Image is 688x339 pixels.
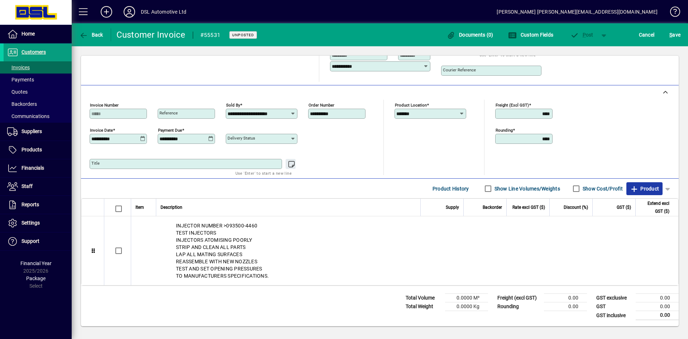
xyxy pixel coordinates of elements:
[430,182,472,195] button: Product History
[443,67,476,72] mat-label: Courier Reference
[228,136,255,141] mat-label: Delivery status
[433,183,469,194] span: Product History
[496,128,513,133] mat-label: Rounding
[4,110,72,122] a: Communications
[21,183,33,189] span: Staff
[630,183,659,194] span: Product
[637,28,656,41] button: Cancel
[581,185,623,192] label: Show Cost/Profit
[7,101,37,107] span: Backorders
[21,147,42,152] span: Products
[90,103,119,108] mat-label: Invoice number
[4,123,72,141] a: Suppliers
[564,203,588,211] span: Discount (%)
[232,33,254,37] span: Unposted
[544,302,587,311] td: 0.00
[4,196,72,214] a: Reports
[91,161,100,166] mat-label: Title
[4,214,72,232] a: Settings
[446,203,459,211] span: Supply
[7,77,34,83] span: Payments
[158,128,182,133] mat-label: Payment due
[636,311,679,320] td: 0.00
[116,29,186,41] div: Customer Invoice
[640,199,669,215] span: Extend excl GST ($)
[636,302,679,311] td: 0.00
[395,103,427,108] mat-label: Product location
[665,1,679,25] a: Knowledge Base
[77,28,105,41] button: Back
[493,185,560,192] label: Show Line Volumes/Weights
[95,5,118,18] button: Add
[235,169,292,177] mat-hint: Use 'Enter' to start a new line
[141,6,186,18] div: DSL Automotive Ltd
[135,203,144,211] span: Item
[4,61,72,74] a: Invoices
[4,74,72,86] a: Payments
[4,25,72,43] a: Home
[159,110,178,116] mat-label: Reference
[636,294,679,302] td: 0.00
[21,202,39,207] span: Reports
[402,294,445,302] td: Total Volume
[21,238,39,244] span: Support
[593,311,636,320] td: GST inclusive
[21,128,42,134] span: Suppliers
[90,128,113,133] mat-label: Invoice date
[21,31,35,37] span: Home
[7,113,49,119] span: Communications
[483,203,502,211] span: Backorder
[21,165,44,171] span: Financials
[402,302,445,311] td: Total Weight
[570,32,593,38] span: ost
[445,28,495,41] button: Documents (0)
[494,294,544,302] td: Freight (excl GST)
[7,89,28,95] span: Quotes
[496,103,529,108] mat-label: Freight (excl GST)
[669,32,672,38] span: S
[131,216,678,285] div: INJECTOR NUMBER >093500-4460 TEST INJECTORS INJECTORS ATOMISING POORLY STRIP AND CLEAN ALL PARTS ...
[309,103,334,108] mat-label: Order number
[4,178,72,196] a: Staff
[447,32,493,38] span: Documents (0)
[226,103,240,108] mat-label: Sold by
[4,86,72,98] a: Quotes
[497,6,658,18] div: [PERSON_NAME] [PERSON_NAME][EMAIL_ADDRESS][DOMAIN_NAME]
[593,294,636,302] td: GST exclusive
[79,32,103,38] span: Back
[4,232,72,250] a: Support
[669,29,680,41] span: ave
[4,159,72,177] a: Financials
[161,203,182,211] span: Description
[506,28,555,41] button: Custom Fields
[200,29,221,41] div: #55531
[626,182,663,195] button: Product
[617,203,631,211] span: GST ($)
[668,28,682,41] button: Save
[508,32,553,38] span: Custom Fields
[26,276,46,281] span: Package
[4,141,72,159] a: Products
[21,49,46,55] span: Customers
[544,294,587,302] td: 0.00
[639,29,655,41] span: Cancel
[494,302,544,311] td: Rounding
[7,65,30,70] span: Invoices
[118,5,141,18] button: Profile
[20,260,52,266] span: Financial Year
[593,302,636,311] td: GST
[445,302,488,311] td: 0.0000 Kg
[4,98,72,110] a: Backorders
[567,28,597,41] button: Post
[21,220,40,226] span: Settings
[445,294,488,302] td: 0.0000 M³
[583,32,586,38] span: P
[72,28,111,41] app-page-header-button: Back
[512,203,545,211] span: Rate excl GST ($)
